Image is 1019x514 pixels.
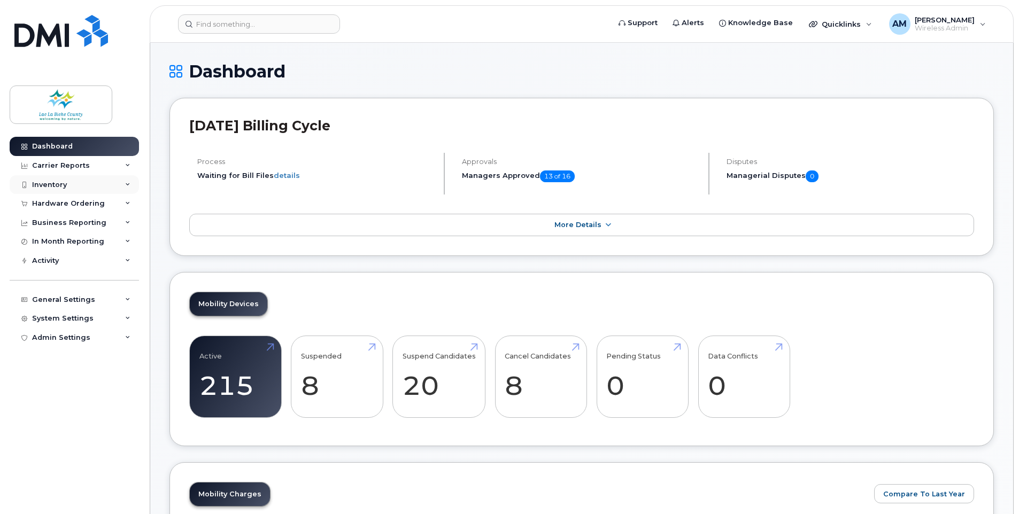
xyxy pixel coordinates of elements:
[462,170,699,182] h5: Managers Approved
[197,170,435,181] li: Waiting for Bill Files
[606,341,678,412] a: Pending Status 0
[199,341,272,412] a: Active 215
[727,158,974,166] h4: Disputes
[554,221,601,229] span: More Details
[190,482,270,506] a: Mobility Charges
[197,158,435,166] h4: Process
[169,62,994,81] h1: Dashboard
[708,341,780,412] a: Data Conflicts 0
[190,292,267,316] a: Mobility Devices
[874,484,974,503] button: Compare To Last Year
[727,170,974,182] h5: Managerial Disputes
[189,118,974,134] h2: [DATE] Billing Cycle
[462,158,699,166] h4: Approvals
[883,489,965,499] span: Compare To Last Year
[806,170,819,182] span: 0
[301,341,373,412] a: Suspended 8
[274,171,300,180] a: details
[505,341,577,412] a: Cancel Candidates 8
[540,170,575,182] span: 13 of 16
[403,341,476,412] a: Suspend Candidates 20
